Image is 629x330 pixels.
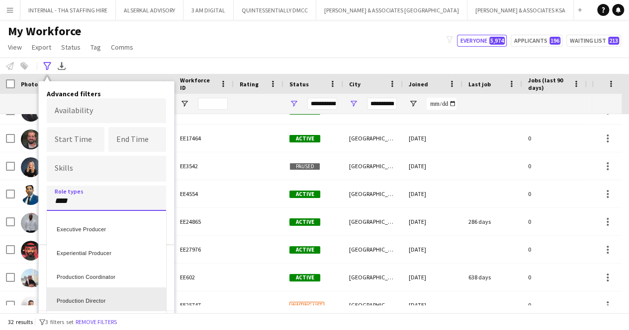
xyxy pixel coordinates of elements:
button: [PERSON_NAME] & ASSOCIATES KSA [467,0,574,20]
button: 3 AM DIGITAL [183,0,234,20]
button: [PERSON_NAME] & ASSOCIATES [GEOGRAPHIC_DATA] [316,0,467,20]
button: ALSERKAL ADVISORY [116,0,183,20]
div: Production Director [47,287,166,311]
div: Executive Producer [47,216,166,240]
button: INTERNAL - THA STAFFING HIRE [20,0,116,20]
button: Remove filters [74,317,119,328]
div: Experiential Producer [47,240,166,264]
span: 3 filters set [45,318,74,326]
button: QUINTESSENTIALLY DMCC [234,0,316,20]
div: Production Coordinator [47,264,166,287]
